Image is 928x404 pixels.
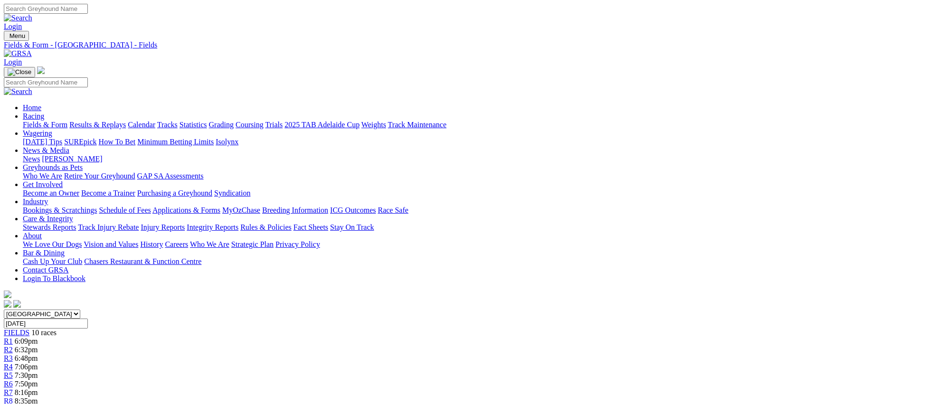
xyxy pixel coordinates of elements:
[84,240,138,248] a: Vision and Values
[23,172,62,180] a: Who We Are
[4,319,88,329] input: Select date
[15,354,38,362] span: 6:48pm
[216,138,238,146] a: Isolynx
[209,121,234,129] a: Grading
[23,223,924,232] div: Care & Integrity
[187,223,238,231] a: Integrity Reports
[23,189,79,197] a: Become an Owner
[4,291,11,298] img: logo-grsa-white.png
[23,138,924,146] div: Wagering
[23,240,82,248] a: We Love Our Dogs
[294,223,328,231] a: Fact Sheets
[23,155,924,163] div: News & Media
[4,354,13,362] a: R3
[236,121,264,129] a: Coursing
[4,363,13,371] a: R4
[23,223,76,231] a: Stewards Reports
[9,32,25,39] span: Menu
[262,206,328,214] a: Breeding Information
[99,138,136,146] a: How To Bet
[222,206,260,214] a: MyOzChase
[378,206,408,214] a: Race Safe
[23,197,48,206] a: Industry
[4,49,32,58] img: GRSA
[4,41,924,49] a: Fields & Form - [GEOGRAPHIC_DATA] - Fields
[23,172,924,180] div: Greyhounds as Pets
[13,300,21,308] img: twitter.svg
[37,66,45,74] img: logo-grsa-white.png
[4,14,32,22] img: Search
[4,77,88,87] input: Search
[4,31,29,41] button: Toggle navigation
[15,371,38,379] span: 7:30pm
[8,68,31,76] img: Close
[81,189,135,197] a: Become a Trainer
[330,206,376,214] a: ICG Outcomes
[42,155,102,163] a: [PERSON_NAME]
[4,380,13,388] a: R6
[23,121,67,129] a: Fields & Form
[240,223,292,231] a: Rules & Policies
[23,180,63,188] a: Get Involved
[23,257,924,266] div: Bar & Dining
[128,121,155,129] a: Calendar
[23,121,924,129] div: Racing
[4,58,22,66] a: Login
[23,189,924,197] div: Get Involved
[137,138,214,146] a: Minimum Betting Limits
[64,172,135,180] a: Retire Your Greyhound
[4,300,11,308] img: facebook.svg
[23,240,924,249] div: About
[180,121,207,129] a: Statistics
[4,371,13,379] a: R5
[15,337,38,345] span: 6:09pm
[190,240,229,248] a: Who We Are
[23,138,62,146] a: [DATE] Tips
[388,121,446,129] a: Track Maintenance
[23,249,65,257] a: Bar & Dining
[23,257,82,265] a: Cash Up Your Club
[23,232,42,240] a: About
[23,206,97,214] a: Bookings & Scratchings
[15,363,38,371] span: 7:06pm
[23,129,52,137] a: Wagering
[157,121,178,129] a: Tracks
[23,103,41,112] a: Home
[137,172,204,180] a: GAP SA Assessments
[69,121,126,129] a: Results & Replays
[31,329,57,337] span: 10 races
[4,346,13,354] a: R2
[23,206,924,215] div: Industry
[23,155,40,163] a: News
[23,215,73,223] a: Care & Integrity
[165,240,188,248] a: Careers
[23,274,85,282] a: Login To Blackbook
[23,146,69,154] a: News & Media
[78,223,139,231] a: Track Injury Rebate
[330,223,374,231] a: Stay On Track
[23,266,68,274] a: Contact GRSA
[231,240,274,248] a: Strategic Plan
[4,388,13,396] a: R7
[64,138,96,146] a: SUREpick
[152,206,220,214] a: Applications & Forms
[15,346,38,354] span: 6:32pm
[137,189,212,197] a: Purchasing a Greyhound
[84,257,201,265] a: Chasers Restaurant & Function Centre
[284,121,360,129] a: 2025 TAB Adelaide Cup
[4,67,35,77] button: Toggle navigation
[265,121,283,129] a: Trials
[4,337,13,345] a: R1
[15,380,38,388] span: 7:50pm
[4,329,29,337] a: FIELDS
[4,22,22,30] a: Login
[140,240,163,248] a: History
[141,223,185,231] a: Injury Reports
